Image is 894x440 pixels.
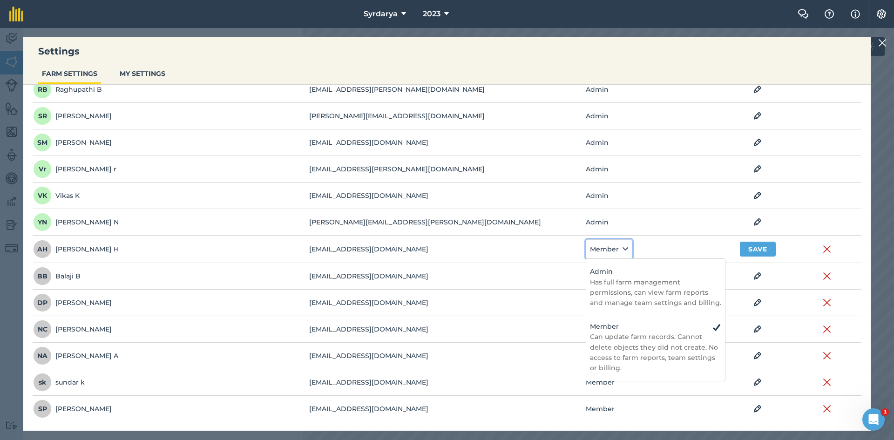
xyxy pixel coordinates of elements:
[585,183,724,209] td: Admin
[586,239,632,259] button: Member
[590,266,721,277] h4: Admin
[823,403,831,414] img: svg+xml;base64,PHN2ZyB4bWxucz0iaHR0cDovL3d3dy53My5vcmcvMjAwMC9zdmciIHdpZHRoPSIyMiIgaGVpZ2h0PSIzMC...
[33,240,119,258] div: [PERSON_NAME] H
[309,183,585,209] td: [EMAIL_ADDRESS][DOMAIN_NAME]
[740,242,776,257] button: Save
[753,324,762,335] img: svg+xml;base64,PHN2ZyB4bWxucz0iaHR0cDovL3d3dy53My5vcmcvMjAwMC9zdmciIHdpZHRoPSIxOCIgaGVpZ2h0PSIyNC...
[798,9,809,19] img: Two speech bubbles overlapping with the left bubble in the forefront
[881,408,889,416] span: 1
[585,156,724,183] td: Admin
[309,236,585,263] td: [EMAIL_ADDRESS][DOMAIN_NAME]
[309,209,585,236] td: [PERSON_NAME][EMAIL_ADDRESS][PERSON_NAME][DOMAIN_NAME]
[33,213,119,231] div: [PERSON_NAME] N
[33,107,112,125] div: [PERSON_NAME]
[33,240,52,258] span: AH
[585,343,724,369] td: Member
[33,320,52,338] span: NC
[878,37,887,48] img: svg+xml;base64,PHN2ZyB4bWxucz0iaHR0cDovL3d3dy53My5vcmcvMjAwMC9zdmciIHdpZHRoPSIyMiIgaGVpZ2h0PSIzMC...
[590,332,721,373] p: Can update farm records. Cannot delete objects they did not create. No access to farm reports, te...
[753,350,762,361] img: svg+xml;base64,PHN2ZyB4bWxucz0iaHR0cDovL3d3dy53My5vcmcvMjAwMC9zdmciIHdpZHRoPSIxOCIgaGVpZ2h0PSIyNC...
[33,80,102,99] div: Raghupathi B
[585,129,724,156] td: Admin
[9,7,23,21] img: fieldmargin Logo
[423,8,440,20] span: 2023
[590,321,721,332] h4: Member
[33,399,112,418] div: [PERSON_NAME]
[876,9,887,19] img: A cog icon
[585,263,724,290] td: Member
[753,377,762,388] img: svg+xml;base64,PHN2ZyB4bWxucz0iaHR0cDovL3d3dy53My5vcmcvMjAwMC9zdmciIHdpZHRoPSIxOCIgaGVpZ2h0PSIyNC...
[33,160,52,178] span: Vr
[33,293,112,312] div: [PERSON_NAME]
[585,369,724,396] td: Member
[823,271,831,282] img: svg+xml;base64,PHN2ZyB4bWxucz0iaHR0cDovL3d3dy53My5vcmcvMjAwMC9zdmciIHdpZHRoPSIyMiIgaGVpZ2h0PSIzMC...
[116,65,169,82] button: MY SETTINGS
[585,209,724,236] td: Admin
[753,137,762,148] img: svg+xml;base64,PHN2ZyB4bWxucz0iaHR0cDovL3d3dy53My5vcmcvMjAwMC9zdmciIHdpZHRoPSIxOCIgaGVpZ2h0PSIyNC...
[33,346,118,365] div: [PERSON_NAME] A
[309,129,585,156] td: [EMAIL_ADDRESS][DOMAIN_NAME]
[33,399,52,418] span: SP
[753,110,762,122] img: svg+xml;base64,PHN2ZyB4bWxucz0iaHR0cDovL3d3dy53My5vcmcvMjAwMC9zdmciIHdpZHRoPSIxOCIgaGVpZ2h0PSIyNC...
[309,316,585,343] td: [EMAIL_ADDRESS][DOMAIN_NAME]
[753,217,762,228] img: svg+xml;base64,PHN2ZyB4bWxucz0iaHR0cDovL3d3dy53My5vcmcvMjAwMC9zdmciIHdpZHRoPSIxOCIgaGVpZ2h0PSIyNC...
[33,107,52,125] span: SR
[823,324,831,335] img: svg+xml;base64,PHN2ZyB4bWxucz0iaHR0cDovL3d3dy53My5vcmcvMjAwMC9zdmciIHdpZHRoPSIyMiIgaGVpZ2h0PSIzMC...
[585,103,724,129] td: Admin
[753,190,762,201] img: svg+xml;base64,PHN2ZyB4bWxucz0iaHR0cDovL3d3dy53My5vcmcvMjAwMC9zdmciIHdpZHRoPSIxOCIgaGVpZ2h0PSIyNC...
[33,346,52,365] span: NA
[33,373,52,392] span: sk
[309,290,585,316] td: [EMAIL_ADDRESS][DOMAIN_NAME]
[23,45,871,58] h3: Settings
[851,8,860,20] img: svg+xml;base64,PHN2ZyB4bWxucz0iaHR0cDovL3d3dy53My5vcmcvMjAwMC9zdmciIHdpZHRoPSIxNyIgaGVpZ2h0PSIxNy...
[309,263,585,290] td: [EMAIL_ADDRESS][DOMAIN_NAME]
[585,76,724,103] td: Admin
[753,297,762,308] img: svg+xml;base64,PHN2ZyB4bWxucz0iaHR0cDovL3d3dy53My5vcmcvMjAwMC9zdmciIHdpZHRoPSIxOCIgaGVpZ2h0PSIyNC...
[309,343,585,369] td: [EMAIL_ADDRESS][DOMAIN_NAME]
[309,76,585,103] td: [EMAIL_ADDRESS][PERSON_NAME][DOMAIN_NAME]
[309,156,585,183] td: [EMAIL_ADDRESS][PERSON_NAME][DOMAIN_NAME]
[585,316,724,343] td: Member
[364,8,398,20] span: Syrdarya
[753,163,762,175] img: svg+xml;base64,PHN2ZyB4bWxucz0iaHR0cDovL3d3dy53My5vcmcvMjAwMC9zdmciIHdpZHRoPSIxOCIgaGVpZ2h0PSIyNC...
[33,133,52,152] span: SM
[33,160,116,178] div: [PERSON_NAME] r
[33,80,52,99] span: RB
[585,290,724,316] td: Member
[753,271,762,282] img: svg+xml;base64,PHN2ZyB4bWxucz0iaHR0cDovL3d3dy53My5vcmcvMjAwMC9zdmciIHdpZHRoPSIxOCIgaGVpZ2h0PSIyNC...
[33,186,52,205] span: VK
[823,244,831,255] img: svg+xml;base64,PHN2ZyB4bWxucz0iaHR0cDovL3d3dy53My5vcmcvMjAwMC9zdmciIHdpZHRoPSIyMiIgaGVpZ2h0PSIzMC...
[585,396,724,422] td: Member
[823,377,831,388] img: svg+xml;base64,PHN2ZyB4bWxucz0iaHR0cDovL3d3dy53My5vcmcvMjAwMC9zdmciIHdpZHRoPSIyMiIgaGVpZ2h0PSIzMC...
[33,186,80,205] div: Vikas K
[590,277,721,308] p: Has full farm management permissions, can view farm reports and manage team settings and billing.
[753,403,762,414] img: svg+xml;base64,PHN2ZyB4bWxucz0iaHR0cDovL3d3dy53My5vcmcvMjAwMC9zdmciIHdpZHRoPSIxOCIgaGVpZ2h0PSIyNC...
[38,65,101,82] button: FARM SETTINGS
[33,133,112,152] div: [PERSON_NAME]
[309,103,585,129] td: [PERSON_NAME][EMAIL_ADDRESS][DOMAIN_NAME]
[33,373,85,392] div: sundar k
[309,369,585,396] td: [EMAIL_ADDRESS][DOMAIN_NAME]
[824,9,835,19] img: A question mark icon
[33,320,112,338] div: [PERSON_NAME]
[33,267,52,285] span: BB
[33,267,81,285] div: Balaji B
[862,408,885,431] iframe: Intercom live chat
[823,350,831,361] img: svg+xml;base64,PHN2ZyB4bWxucz0iaHR0cDovL3d3dy53My5vcmcvMjAwMC9zdmciIHdpZHRoPSIyMiIgaGVpZ2h0PSIzMC...
[753,84,762,95] img: svg+xml;base64,PHN2ZyB4bWxucz0iaHR0cDovL3d3dy53My5vcmcvMjAwMC9zdmciIHdpZHRoPSIxOCIgaGVpZ2h0PSIyNC...
[309,396,585,422] td: [EMAIL_ADDRESS][DOMAIN_NAME]
[823,297,831,308] img: svg+xml;base64,PHN2ZyB4bWxucz0iaHR0cDovL3d3dy53My5vcmcvMjAwMC9zdmciIHdpZHRoPSIyMiIgaGVpZ2h0PSIzMC...
[33,293,52,312] span: DP
[33,213,52,231] span: YN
